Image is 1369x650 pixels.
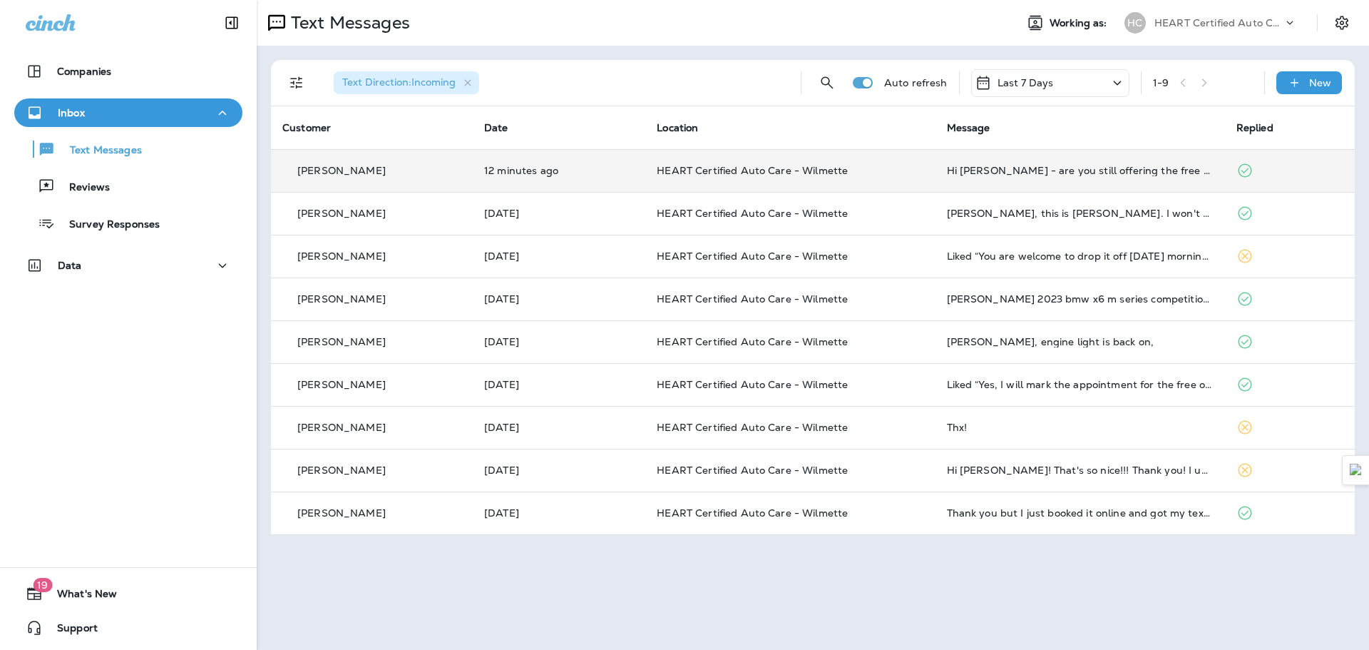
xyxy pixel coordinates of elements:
p: Sep 10, 2025 12:45 PM [484,464,634,476]
p: [PERSON_NAME] [297,293,386,305]
div: Hi frank! That's so nice!!! Thank you! I unfortunately don't need my oil changed at the moment bu... [947,464,1214,476]
button: Data [14,251,242,280]
span: HEART Certified Auto Care - Wilmette [657,507,848,519]
span: HEART Certified Auto Care - Wilmette [657,421,848,434]
span: HEART Certified Auto Care - Wilmette [657,335,848,348]
p: [PERSON_NAME] [297,250,386,262]
p: Inbox [58,107,85,118]
p: Text Messages [285,12,410,34]
span: HEART Certified Auto Care - Wilmette [657,164,848,177]
p: [PERSON_NAME] [297,165,386,176]
button: Collapse Sidebar [212,9,252,37]
p: [PERSON_NAME] [297,464,386,476]
div: Stephen Dress 2023 bmw x6 m series competition Looking for a more all season tire Thanks [947,293,1214,305]
span: What's New [43,588,117,605]
div: Hi Dimitri - are you still offering the free oil change promotion? [947,165,1214,176]
p: Sep 11, 2025 02:40 PM [484,336,634,347]
span: Replied [1236,121,1273,134]
p: Sep 10, 2025 10:41 AM [484,507,634,519]
p: New [1309,77,1331,88]
button: Reviews [14,171,242,201]
span: Text Direction : Incoming [342,76,456,88]
p: [PERSON_NAME] [297,379,386,390]
button: Survey Responses [14,208,242,238]
button: Companies [14,57,242,86]
p: Sep 11, 2025 05:08 PM [484,250,634,262]
p: Sep 16, 2025 09:30 AM [484,165,634,176]
p: Data [58,260,82,271]
p: Sep 10, 2025 07:44 PM [484,379,634,390]
p: HEART Certified Auto Care [1154,17,1283,29]
p: Reviews [55,181,110,195]
p: [PERSON_NAME] [297,208,386,219]
div: Liked “Yes, I will mark the appointment for the free oil change - the appointment is for Wilmette... [947,379,1214,390]
p: Companies [57,66,111,77]
p: Sep 10, 2025 02:18 PM [484,422,634,433]
div: Thx! [947,422,1214,433]
p: Survey Responses [55,218,160,232]
p: Last 7 Days [998,77,1054,88]
span: Customer [282,121,331,134]
span: Message [947,121,990,134]
div: Armando, engine light is back on, [947,336,1214,347]
img: Detect Auto [1350,464,1363,477]
div: HC [1124,12,1146,34]
span: HEART Certified Auto Care - Wilmette [657,207,848,220]
p: [PERSON_NAME] [297,507,386,519]
div: Thank you but I just booked it online and got my text confirmation. [947,507,1214,519]
span: HEART Certified Auto Care - Wilmette [657,250,848,263]
button: Text Messages [14,134,242,164]
div: 1 - 9 [1153,77,1169,88]
span: HEART Certified Auto Care - Wilmette [657,378,848,391]
button: Filters [282,68,311,97]
button: 19What's New [14,579,242,608]
span: HEART Certified Auto Care - Wilmette [657,293,848,305]
span: 19 [33,578,52,592]
span: HEART Certified Auto Care - Wilmette [657,464,848,477]
p: [PERSON_NAME] [297,422,386,433]
p: Sep 12, 2025 03:04 PM [484,208,634,219]
button: Inbox [14,98,242,127]
div: Text Direction:Incoming [334,71,479,94]
p: [PERSON_NAME] [297,336,386,347]
span: Working as: [1050,17,1110,29]
div: Liked “You are welcome to drop it off tomorrow morning; our shop opens at 7:00 AM” [947,250,1214,262]
button: Search Messages [813,68,841,97]
p: Auto refresh [884,77,948,88]
p: Text Messages [56,144,142,158]
button: Settings [1329,10,1355,36]
span: Date [484,121,508,134]
p: Sep 11, 2025 04:48 PM [484,293,634,305]
span: Support [43,622,98,639]
div: Armando, this is Jill Stiles. I won't be able to pick up the check until Tuesday. Thank you and h... [947,208,1214,219]
button: Support [14,614,242,642]
span: Location [657,121,698,134]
